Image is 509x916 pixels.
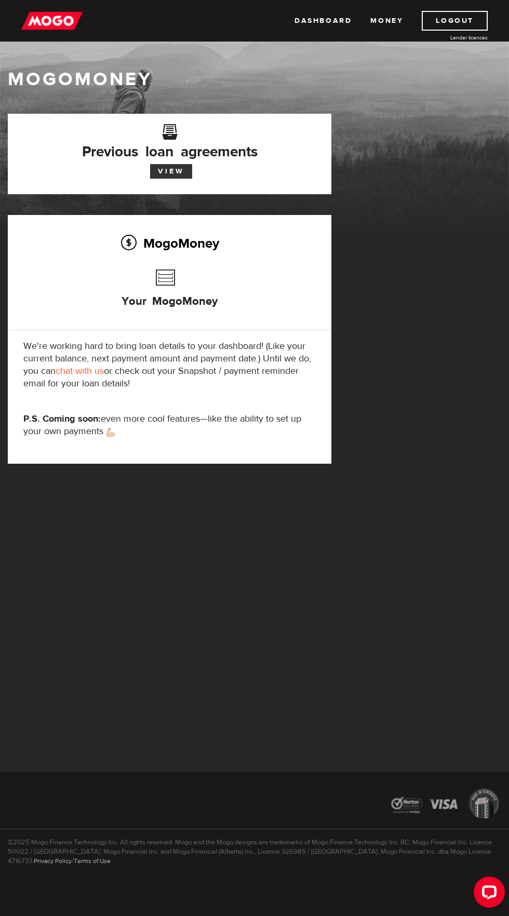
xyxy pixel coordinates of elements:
img: legal-icons-92a2ffecb4d32d839781d1b4e4802d7b.png [382,780,509,829]
a: Privacy Policy [34,857,72,865]
h3: Your MogoMoney [122,264,218,324]
h1: MogoMoney [8,69,501,90]
h3: Previous loan agreements [23,131,316,157]
strong: P.S. Coming soon: [23,413,101,425]
p: We're working hard to bring loan details to your dashboard! (Like your current balance, next paym... [23,340,316,390]
a: Logout [422,11,488,31]
a: Lender licences [410,34,488,42]
h2: MogoMoney [23,232,316,254]
p: even more cool features—like the ability to set up your own payments [23,413,316,438]
a: chat with us [56,365,104,377]
a: View [150,164,192,179]
a: Terms of Use [74,857,111,865]
iframe: LiveChat chat widget [465,872,509,916]
a: Dashboard [294,11,352,31]
img: mogo_logo-11ee424be714fa7cbb0f0f49df9e16ec.png [21,11,83,31]
a: Money [370,11,403,31]
img: strong arm emoji [106,428,115,437]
